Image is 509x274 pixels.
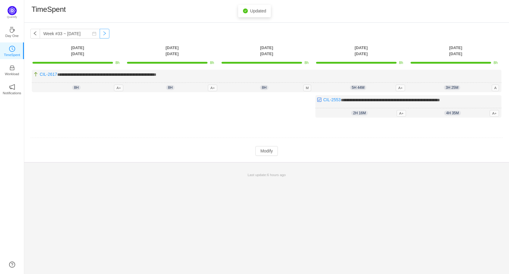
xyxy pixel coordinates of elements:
[40,72,57,77] a: CIL-2617
[492,85,499,91] span: A
[166,85,174,90] span: 8h
[444,85,460,90] span: 3h 25m
[40,29,100,38] input: Select a week
[9,28,15,35] a: icon: coffeeDay One
[350,85,366,90] span: 5h 44m
[255,146,278,156] button: Modify
[250,8,266,13] span: Updated
[399,61,403,65] span: 8h
[100,29,109,38] button: icon: right
[208,85,217,91] span: A+
[317,97,322,102] img: 10318
[351,111,368,115] span: 2h 16m
[9,262,15,268] a: icon: question-circle
[9,27,15,33] i: icon: coffee
[9,48,15,54] a: icon: clock-circleTimeSpent
[9,46,15,52] i: icon: clock-circle
[30,29,40,38] button: icon: left
[396,85,405,91] span: A+
[314,45,408,57] th: [DATE] [DATE]
[444,111,461,115] span: 4h 35m
[303,85,311,91] span: M
[260,85,268,90] span: 8h
[243,8,248,13] i: icon: check-circle
[4,52,20,58] p: TimeSpent
[5,71,19,77] p: Workload
[397,110,406,117] span: A+
[219,45,314,57] th: [DATE] [DATE]
[3,90,21,96] p: Notifications
[125,45,219,57] th: [DATE] [DATE]
[114,85,123,91] span: A+
[7,15,17,19] p: Quantify
[8,6,17,15] img: Quantify
[9,67,15,73] a: icon: inboxWorkload
[408,45,503,57] th: [DATE] [DATE]
[9,86,15,92] a: icon: notificationNotifications
[267,173,286,177] span: 6 hours ago
[9,84,15,90] i: icon: notification
[92,32,96,36] i: icon: calendar
[33,72,38,77] img: 10310
[248,173,286,177] span: Last update:
[9,65,15,71] i: icon: inbox
[30,45,125,57] th: [DATE] [DATE]
[494,61,497,65] span: 8h
[32,5,66,14] h1: TimeSpent
[210,61,214,65] span: 8h
[490,110,499,117] span: A+
[5,33,18,38] p: Day One
[304,61,308,65] span: 8h
[72,85,80,90] span: 8h
[323,97,341,102] a: CIL-2553
[115,61,119,65] span: 8h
